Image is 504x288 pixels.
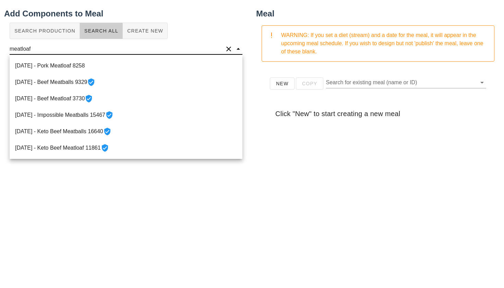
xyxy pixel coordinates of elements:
[270,103,486,125] div: Click "New" to start creating a new meal
[270,77,295,90] button: New
[127,28,163,34] span: Create New
[4,8,248,20] h2: Add Components to Meal
[10,156,242,173] div: [DATE] - Keto Meatloaf 16216
[14,28,75,34] span: Search Production
[10,43,223,54] input: Search for a component
[10,140,242,156] div: [DATE] - Keto Beef Meatloaf 11861
[256,8,500,20] h2: Meal
[123,23,168,39] button: Create New
[10,74,242,90] div: [DATE] - Beef Meatballs 9329
[276,81,289,86] span: New
[80,23,123,39] button: Search All
[84,28,118,34] span: Search All
[10,90,242,107] div: [DATE] - Beef Meatloaf 3730
[10,23,80,39] button: Search Production
[281,31,489,56] div: WARNING: If you set a diet (stream) and a date for the meal, it will appear in the upcoming meal ...
[10,58,242,74] div: [DATE] - Pork Meatloaf 8258
[10,107,242,123] div: [DATE] - Impossible Meatballs 15467
[10,123,242,140] div: [DATE] - Keto Beef Meatballs 16640
[225,45,233,53] button: Clear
